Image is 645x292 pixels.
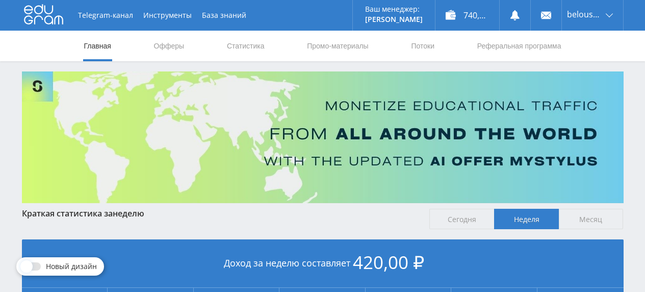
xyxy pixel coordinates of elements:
span: Новый дизайн [46,262,97,271]
a: Статистика [226,31,266,61]
a: Реферальная программа [476,31,562,61]
span: belousova1964 [567,10,603,18]
p: [PERSON_NAME] [365,15,423,23]
a: Промо-материалы [306,31,369,61]
span: 420,00 ₽ [353,250,424,274]
div: Краткая статистика за [22,209,420,218]
span: Сегодня [429,209,494,229]
div: Доход за неделю составляет [22,239,624,288]
span: Месяц [559,209,624,229]
a: Главная [83,31,112,61]
p: Ваш менеджер: [365,5,423,13]
span: неделю [113,208,144,219]
a: Офферы [153,31,186,61]
img: Banner [22,71,624,203]
a: Потоки [410,31,435,61]
span: Неделя [494,209,559,229]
